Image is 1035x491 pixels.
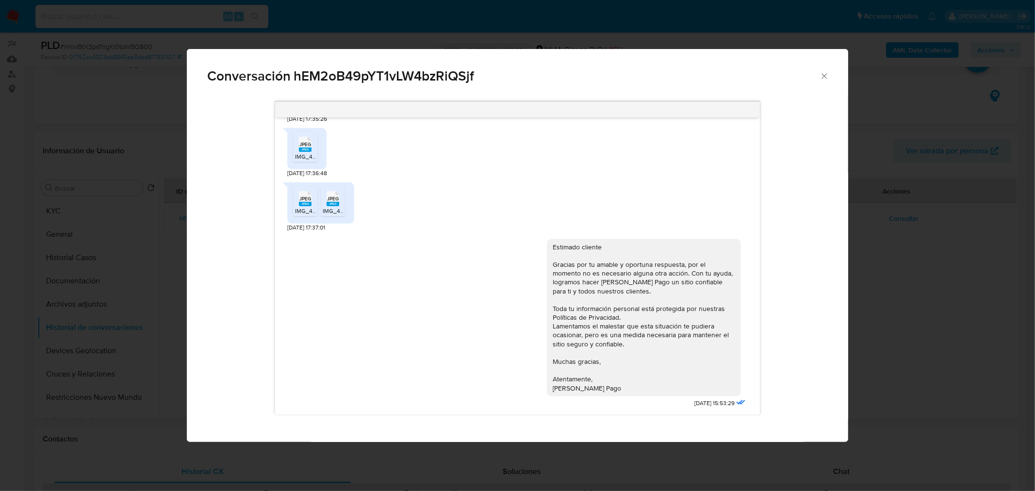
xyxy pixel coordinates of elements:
div: Comunicación [187,49,849,442]
span: IMG_4465.jpeg [295,207,336,215]
div: Estimado cliente Gracias por tu amable y oportuna respuesta, por el momento no es necesario algun... [553,243,735,393]
span: [DATE] 15:53:29 [694,399,735,408]
span: [DATE] 17:35:26 [287,115,327,123]
span: Conversación hEM2oB49pYT1vLW4bzRiQSjf [207,69,820,83]
span: JPEG [299,141,311,147]
button: Cerrar [820,71,828,80]
span: IMG_4462.jpeg [295,152,336,161]
span: JPEG [327,196,339,202]
span: [DATE] 17:37:01 [287,224,325,232]
span: JPEG [299,196,311,202]
span: [DATE] 17:36:48 [287,169,327,178]
span: IMG_4466.jpeg [323,207,363,215]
